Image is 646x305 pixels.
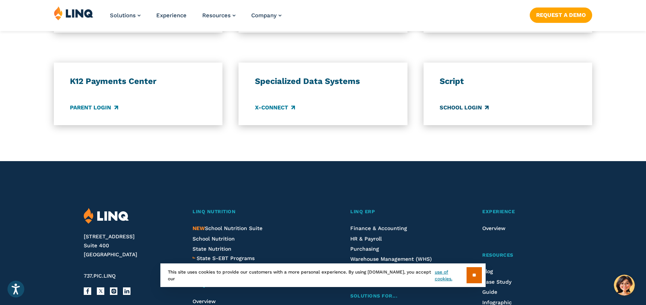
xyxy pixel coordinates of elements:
a: Warehouse Management (WHS) [350,256,432,262]
span: State S-EBT Programs [197,255,255,261]
a: Parent Login [70,103,118,112]
a: Overview [482,225,505,231]
a: X-Connect [255,103,295,112]
a: use of cookies. [435,269,467,282]
span: Solutions [110,12,136,19]
a: Experience [482,208,562,216]
a: NEWSchool Nutrition Suite [193,225,262,231]
a: Finance & Accounting [350,225,407,231]
a: LINQ Nutrition [193,208,315,216]
span: Resources [202,12,231,19]
span: Company [251,12,277,19]
a: Blog [482,268,493,274]
span: 737.PIC.LINQ [84,273,116,279]
span: School Nutrition Suite [193,225,262,231]
a: Experience [156,12,187,19]
span: Experience [482,209,515,214]
a: HR & Payroll [350,236,382,242]
button: Hello, have a question? Let’s chat. [614,275,635,296]
span: LINQ Nutrition [193,209,236,214]
span: LINQ ERP [350,209,375,214]
a: Resources [482,251,562,259]
a: Request a Demo [530,7,592,22]
a: Purchasing [350,246,379,252]
a: School Nutrition [193,236,235,242]
span: Resources [482,252,513,258]
a: Company [251,12,282,19]
img: LINQ | K‑12 Software [84,208,129,224]
a: Solutions [110,12,141,19]
h3: Script [440,76,576,87]
a: State Nutrition [193,246,231,252]
nav: Primary Navigation [110,6,282,31]
nav: Button Navigation [530,6,592,22]
a: State S-EBT Programs [197,254,255,262]
h3: K12 Payments Center [70,76,206,87]
span: NEW [193,225,205,231]
address: [STREET_ADDRESS] Suite 400 [GEOGRAPHIC_DATA] [84,232,176,259]
div: This site uses cookies to provide our customers with a more personal experience. By using [DOMAIN... [160,263,486,287]
h3: Specialized Data Systems [255,76,391,87]
a: Resources [202,12,236,19]
a: LINQ ERP [350,208,447,216]
img: LINQ | K‑12 Software [54,6,93,20]
a: School Login [440,103,489,112]
a: Overview [193,298,216,304]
